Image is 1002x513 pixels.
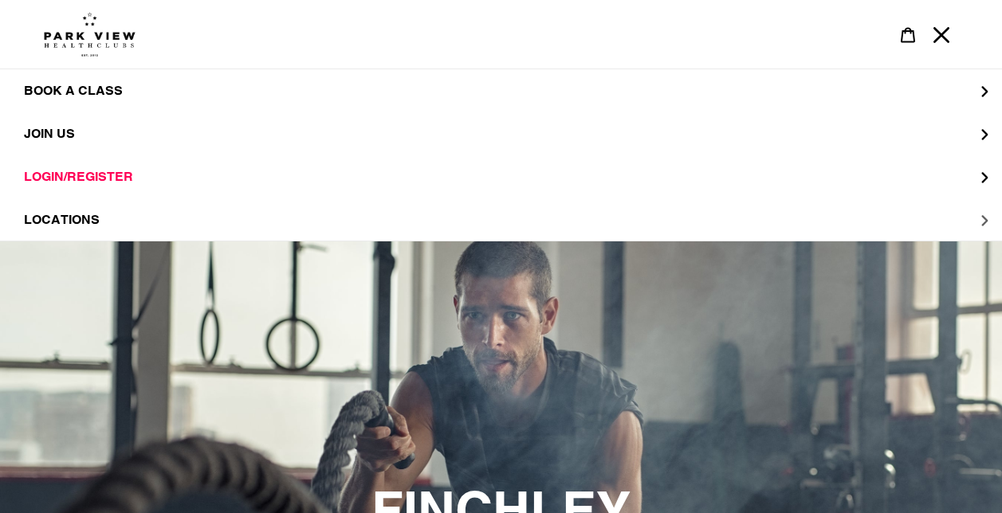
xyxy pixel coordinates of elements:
[24,212,100,227] span: LOCATIONS
[24,169,133,185] span: LOGIN/REGISTER
[24,83,123,99] span: BOOK A CLASS
[44,12,136,57] img: Park view health clubs is a gym near you.
[925,18,958,52] button: Menu
[24,126,75,142] span: JOIN US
